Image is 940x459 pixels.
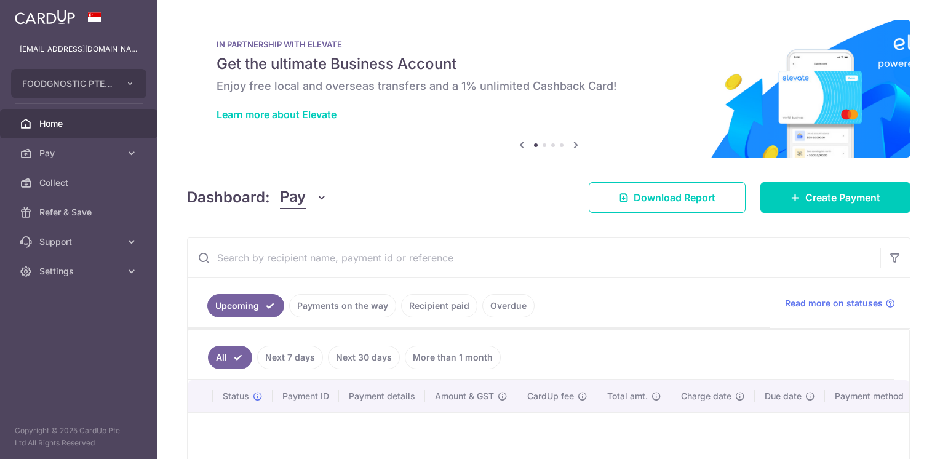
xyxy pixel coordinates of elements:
[825,380,918,412] th: Payment method
[805,190,880,205] span: Create Payment
[289,294,396,317] a: Payments on the way
[527,390,574,402] span: CardUp fee
[187,20,910,158] img: Renovation banner
[405,346,501,369] a: More than 1 month
[20,43,138,55] p: [EMAIL_ADDRESS][DOMAIN_NAME]
[280,186,306,209] span: Pay
[39,177,121,189] span: Collect
[208,346,252,369] a: All
[217,79,881,94] h6: Enjoy free local and overseas transfers and a 1% unlimited Cashback Card!
[339,380,425,412] th: Payment details
[765,390,802,402] span: Due date
[785,297,895,309] a: Read more on statuses
[607,390,648,402] span: Total amt.
[280,186,327,209] button: Pay
[188,238,880,277] input: Search by recipient name, payment id or reference
[39,118,121,130] span: Home
[257,346,323,369] a: Next 7 days
[273,380,339,412] th: Payment ID
[39,206,121,218] span: Refer & Save
[39,265,121,277] span: Settings
[15,10,75,25] img: CardUp
[11,69,146,98] button: FOODGNOSTIC PTE. LTD.
[328,346,400,369] a: Next 30 days
[589,182,746,213] a: Download Report
[223,390,249,402] span: Status
[217,54,881,74] h5: Get the ultimate Business Account
[634,190,715,205] span: Download Report
[207,294,284,317] a: Upcoming
[22,78,113,90] span: FOODGNOSTIC PTE. LTD.
[39,236,121,248] span: Support
[217,39,881,49] p: IN PARTNERSHIP WITH ELEVATE
[187,186,270,209] h4: Dashboard:
[217,108,337,121] a: Learn more about Elevate
[681,390,731,402] span: Charge date
[39,147,121,159] span: Pay
[482,294,535,317] a: Overdue
[435,390,494,402] span: Amount & GST
[760,182,910,213] a: Create Payment
[401,294,477,317] a: Recipient paid
[785,297,883,309] span: Read more on statuses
